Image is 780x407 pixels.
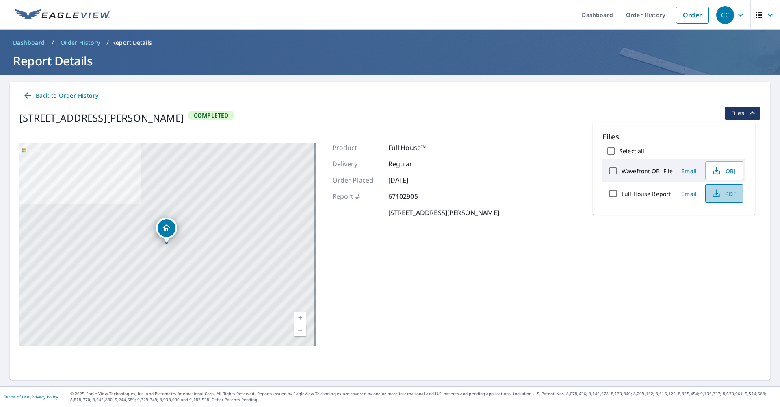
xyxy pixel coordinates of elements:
p: Regular [388,159,437,169]
a: Order History [57,36,103,49]
li: / [106,38,109,48]
p: [DATE] [388,175,437,185]
label: Select all [620,147,644,155]
a: Order [676,7,709,24]
span: Order History [61,39,100,47]
div: [STREET_ADDRESS][PERSON_NAME] [19,111,184,125]
span: Dashboard [13,39,45,47]
p: Report Details [112,39,152,47]
p: Full House™ [388,143,437,152]
a: Privacy Policy [32,394,58,400]
span: Files [731,108,757,118]
span: OBJ [711,166,737,176]
p: | [4,394,58,399]
a: Back to Order History [19,88,102,103]
span: Back to Order History [23,91,98,101]
span: Email [679,167,699,175]
button: filesDropdownBtn-67102905 [724,107,760,120]
p: [STREET_ADDRESS][PERSON_NAME] [388,208,499,218]
p: Order Placed [332,175,381,185]
a: Current Level 17, Zoom In [294,312,306,324]
p: 67102905 [388,192,437,201]
button: Email [676,165,702,177]
p: Product [332,143,381,152]
p: Delivery [332,159,381,169]
label: Full House Report [622,190,671,198]
a: Current Level 17, Zoom Out [294,324,306,336]
nav: breadcrumb [10,36,770,49]
p: Report # [332,192,381,201]
span: Email [679,190,699,198]
li: / [52,38,54,48]
button: OBJ [705,161,743,180]
label: Wavefront OBJ File [622,167,673,175]
a: Terms of Use [4,394,29,400]
div: Dropped pin, building 1, Residential property, 3775 W Dugger Ave West Terre Haute, IN 47885 [156,218,177,243]
a: Dashboard [10,36,48,49]
button: Email [676,187,702,200]
p: Files [602,131,745,142]
span: Completed [189,111,234,119]
p: © 2025 Eagle View Technologies, Inc. and Pictometry International Corp. All Rights Reserved. Repo... [70,391,776,403]
img: EV Logo [15,9,110,21]
div: CC [716,6,734,24]
h1: Report Details [10,52,770,69]
button: PDF [705,184,743,203]
span: PDF [711,189,737,198]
